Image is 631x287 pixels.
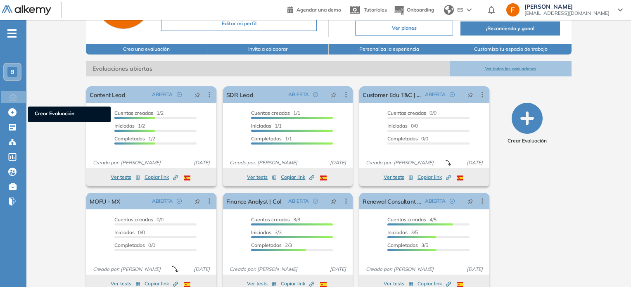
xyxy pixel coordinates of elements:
button: ¡Recomienda y gana! [460,21,560,36]
button: pushpin [188,88,206,101]
span: 1/2 [114,123,145,129]
span: Iniciadas [251,123,271,129]
a: Agendar una demo [287,4,341,14]
img: ESP [457,282,463,287]
span: [DATE] [190,266,213,273]
span: Cuentas creadas [251,216,290,223]
span: check-circle [313,92,318,97]
button: Copiar link [145,172,178,182]
span: Iniciadas [114,123,135,129]
span: ES [457,6,463,14]
span: check-circle [450,199,455,204]
span: Agendar una demo [297,7,341,13]
button: Invita a colaborar [207,44,329,55]
span: 3/5 [387,242,428,248]
button: Personaliza la experiencia [329,44,450,55]
span: 1/1 [251,110,300,116]
button: Ver tests [384,172,413,182]
span: Cuentas creadas [387,216,426,223]
iframe: Chat Widget [590,247,631,287]
span: 0/0 [114,216,164,223]
button: pushpin [461,88,479,101]
span: check-circle [177,199,182,204]
span: 1/1 [251,123,282,129]
span: Creado por: [PERSON_NAME] [226,159,301,166]
button: Crea una evaluación [86,44,207,55]
img: Logo [2,5,51,16]
span: Completados [114,135,145,142]
img: ESP [184,176,190,180]
img: world [444,5,454,15]
span: pushpin [331,198,337,204]
a: Finance Analyst | Col [226,193,281,209]
span: Creado por: [PERSON_NAME] [363,159,437,166]
span: ABIERTA [152,197,173,205]
button: Customiza tu espacio de trabajo [450,44,572,55]
button: Editar mi perfil [161,16,317,31]
span: Iniciadas [387,229,408,235]
a: MOFU - MX [90,193,120,209]
button: pushpin [325,88,343,101]
span: 1/2 [114,135,155,142]
span: ABIERTA [288,91,309,98]
span: 4/5 [387,216,436,223]
img: ESP [320,282,327,287]
span: check-circle [177,92,182,97]
span: Completados [251,242,282,248]
span: Evaluaciones abiertas [86,61,450,76]
button: Ver todas las evaluaciones [450,61,572,76]
button: Crear Evaluación [508,103,547,145]
span: Cuentas creadas [114,110,153,116]
a: SDR Lead [226,86,254,103]
span: 3/5 [387,229,418,235]
button: Ver tests [111,172,140,182]
span: 0/0 [114,242,155,248]
button: Ver planes [355,21,453,36]
span: Crear Evaluación [508,137,547,145]
span: Copiar link [418,173,451,181]
span: ABIERTA [152,91,173,98]
span: check-circle [313,199,318,204]
i: - [7,33,17,34]
span: Completados [251,135,282,142]
span: 0/0 [387,110,436,116]
span: Tutoriales [364,7,387,13]
a: Customer Edu T&C | Col [363,86,421,103]
span: 1/1 [251,135,292,142]
span: Copiar link [145,173,178,181]
span: Creado por: [PERSON_NAME] [90,159,164,166]
span: B [10,69,14,75]
span: 2/3 [251,242,292,248]
button: pushpin [461,194,479,208]
button: Copiar link [281,172,314,182]
span: pushpin [467,198,473,204]
span: Copiar link [281,173,314,181]
span: Crear Evaluación [35,110,104,119]
button: Ver tests [247,172,277,182]
img: ESP [184,282,190,287]
span: pushpin [195,91,200,98]
img: ESP [457,176,463,180]
span: [DATE] [327,266,349,273]
img: arrow [467,8,472,12]
span: Iniciadas [114,229,135,235]
span: [DATE] [463,159,486,166]
span: 3/3 [251,229,282,235]
span: pushpin [467,91,473,98]
span: Completados [387,242,418,248]
span: Onboarding [407,7,434,13]
span: Iniciadas [387,123,408,129]
span: pushpin [195,198,200,204]
span: [DATE] [190,159,213,166]
span: Completados [387,135,418,142]
a: Content Lead [90,86,126,103]
span: check-circle [450,92,455,97]
span: ABIERTA [425,197,446,205]
span: Cuentas creadas [387,110,426,116]
span: Creado por: [PERSON_NAME] [363,266,437,273]
span: Creado por: [PERSON_NAME] [226,266,301,273]
span: pushpin [331,91,337,98]
span: 0/0 [387,123,418,129]
img: ESP [320,176,327,180]
button: Copiar link [418,172,451,182]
